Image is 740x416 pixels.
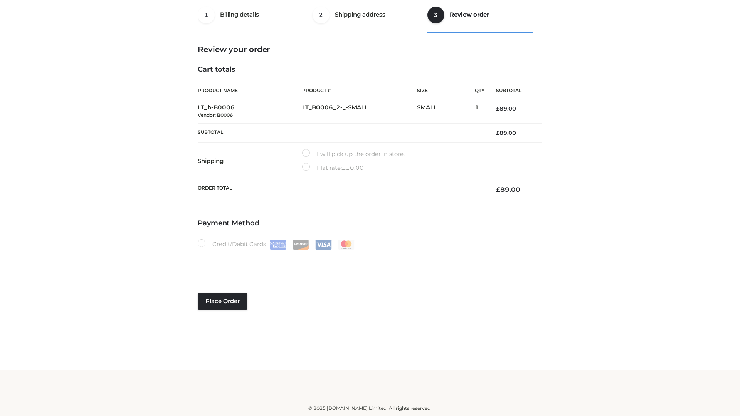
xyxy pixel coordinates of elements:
img: Mastercard [338,240,355,250]
th: Order Total [198,179,484,200]
h3: Review your order [198,45,542,54]
h4: Payment Method [198,219,542,228]
small: Vendor: B0006 [198,112,233,118]
td: SMALL [417,99,475,124]
iframe: Secure payment input frame [196,248,541,276]
td: 1 [475,99,484,124]
img: Visa [315,240,332,250]
label: Credit/Debit Cards [198,239,355,250]
bdi: 89.00 [496,129,516,136]
td: LT_b-B0006 [198,99,302,124]
bdi: 89.00 [496,186,520,193]
span: £ [342,164,346,171]
th: Qty [475,82,484,99]
th: Product # [302,82,417,99]
th: Shipping [198,143,302,179]
th: Size [417,82,471,99]
img: Amex [270,240,286,250]
span: £ [496,105,499,112]
label: I will pick up the order in store. [302,149,405,159]
h4: Cart totals [198,65,542,74]
td: LT_B0006_2-_-SMALL [302,99,417,124]
img: Discover [293,240,309,250]
bdi: 89.00 [496,105,516,112]
bdi: 10.00 [342,164,364,171]
button: Place order [198,293,247,310]
span: £ [496,186,500,193]
div: © 2025 [DOMAIN_NAME] Limited. All rights reserved. [114,404,626,412]
label: Flat rate: [302,163,364,173]
th: Subtotal [198,123,484,142]
span: £ [496,129,499,136]
th: Product Name [198,82,302,99]
th: Subtotal [484,82,542,99]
